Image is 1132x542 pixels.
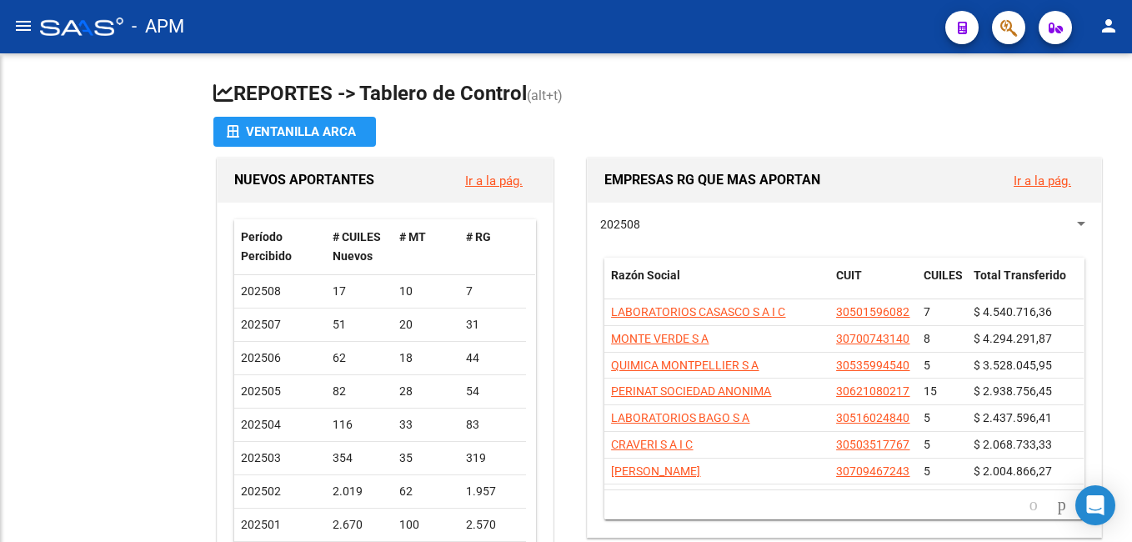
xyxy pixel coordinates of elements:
span: $ 3.528.045,95 [974,359,1052,372]
span: - APM [132,8,184,45]
div: 54 [466,382,519,401]
mat-icon: menu [13,16,33,36]
div: 28 [399,382,453,401]
span: 30709467243 [836,464,909,478]
span: (alt+t) [527,88,563,103]
span: 5 [924,464,930,478]
datatable-header-cell: Razón Social [604,258,829,313]
div: 33 [399,415,453,434]
span: PERINAT SOCIEDAD ANONIMA [611,384,771,398]
datatable-header-cell: # CUILES Nuevos [326,219,393,274]
span: Período Percibido [241,230,292,263]
span: # CUILES Nuevos [333,230,381,263]
a: go to previous page [1022,496,1045,514]
span: 5 [924,438,930,451]
span: 30503517767 [836,438,909,451]
span: [PERSON_NAME] [611,464,700,478]
a: go to next page [1050,496,1074,514]
span: 202505 [241,384,281,398]
datatable-header-cell: CUILES [917,258,967,313]
span: LABORATORIOS BAGO S A [611,411,749,424]
span: 7 [924,305,930,319]
span: $ 2.437.596,41 [974,411,1052,424]
span: EMPRESAS RG QUE MAS APORTAN [604,172,820,188]
div: 20 [399,315,453,334]
datatable-header-cell: Total Transferido [967,258,1084,313]
div: 35 [399,449,453,468]
span: 5 [924,411,930,424]
span: 30535994540 [836,359,909,372]
mat-icon: person [1099,16,1119,36]
span: # RG [466,230,491,243]
span: 5 [924,359,930,372]
div: 100 [399,515,453,534]
datatable-header-cell: # RG [459,219,526,274]
span: 202503 [241,451,281,464]
datatable-header-cell: # MT [393,219,459,274]
span: Razón Social [611,268,680,282]
div: 2.019 [333,482,386,501]
div: 7 [466,282,519,301]
span: $ 2.068.733,33 [974,438,1052,451]
div: 2.670 [333,515,386,534]
span: 202504 [241,418,281,431]
span: $ 2.004.866,27 [974,464,1052,478]
span: CUIT [836,268,862,282]
span: 30501596082 [836,305,909,319]
span: CRAVERI S A I C [611,438,693,451]
div: 116 [333,415,386,434]
div: 354 [333,449,386,468]
div: 44 [466,349,519,368]
div: Ventanilla ARCA [227,117,363,147]
span: 202506 [241,351,281,364]
h1: REPORTES -> Tablero de Control [213,80,1105,109]
div: 51 [333,315,386,334]
span: CUILES [924,268,963,282]
div: 18 [399,349,453,368]
span: 202507 [241,318,281,331]
a: Ir a la pág. [1014,173,1071,188]
span: Total Transferido [974,268,1066,282]
span: 30700743140 [836,332,909,345]
span: 202508 [600,218,640,231]
span: 30621080217 [836,384,909,398]
button: Ventanilla ARCA [213,117,376,147]
span: $ 4.294.291,87 [974,332,1052,345]
span: $ 4.540.716,36 [974,305,1052,319]
div: 62 [399,482,453,501]
span: 202501 [241,518,281,531]
span: QUIMICA MONTPELLIER S A [611,359,759,372]
div: 83 [466,415,519,434]
span: 15 [924,384,937,398]
span: $ 2.938.756,45 [974,384,1052,398]
div: 17 [333,282,386,301]
datatable-header-cell: Período Percibido [234,219,326,274]
div: 82 [333,382,386,401]
datatable-header-cell: CUIT [829,258,917,313]
span: LABORATORIOS CASASCO S A I C [611,305,785,319]
a: Ir a la pág. [465,173,523,188]
div: 31 [466,315,519,334]
span: NUEVOS APORTANTES [234,172,374,188]
div: 62 [333,349,386,368]
span: 30516024840 [836,411,909,424]
span: # MT [399,230,426,243]
span: 202508 [241,284,281,298]
div: 10 [399,282,453,301]
div: 1.957 [466,482,519,501]
div: Open Intercom Messenger [1075,485,1115,525]
button: Ir a la pág. [452,165,536,196]
div: 319 [466,449,519,468]
div: 2.570 [466,515,519,534]
span: 8 [924,332,930,345]
span: MONTE VERDE S A [611,332,709,345]
button: Ir a la pág. [1000,165,1084,196]
span: 202502 [241,484,281,498]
